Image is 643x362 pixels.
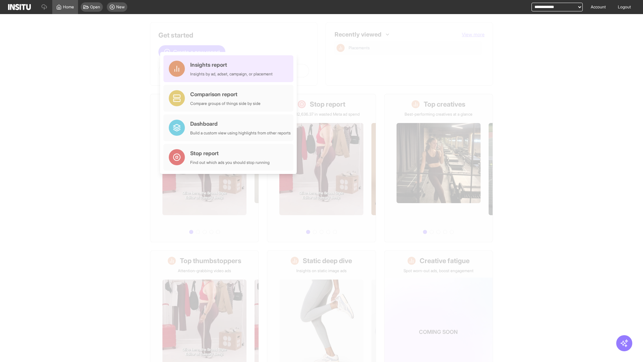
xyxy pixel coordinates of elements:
[190,71,273,77] div: Insights by ad, adset, campaign, or placement
[190,120,291,128] div: Dashboard
[190,101,261,106] div: Compare groups of things side by side
[190,130,291,136] div: Build a custom view using highlights from other reports
[116,4,125,10] span: New
[190,160,270,165] div: Find out which ads you should stop running
[190,149,270,157] div: Stop report
[90,4,100,10] span: Open
[190,90,261,98] div: Comparison report
[190,61,273,69] div: Insights report
[8,4,31,10] img: Logo
[63,4,74,10] span: Home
